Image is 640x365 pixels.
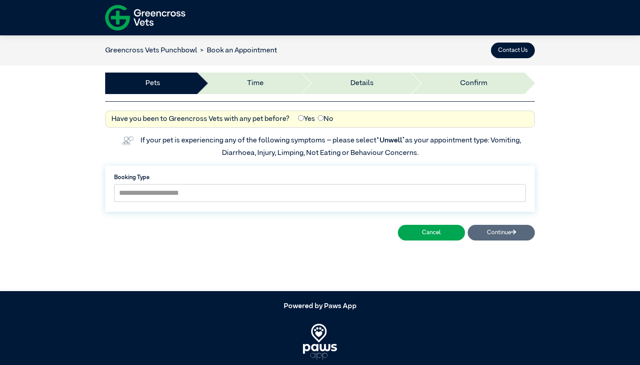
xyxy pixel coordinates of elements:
span: “Unwell” [376,137,405,144]
img: f-logo [105,2,185,33]
button: Contact Us [491,43,535,58]
label: If your pet is experiencing any of the following symptoms – please select as your appointment typ... [141,137,522,157]
label: Have you been to Greencross Vets with any pet before? [111,114,290,125]
a: Greencross Vets Punchbowl [105,47,197,54]
input: Yes [298,115,304,121]
label: Booking Type [114,173,526,182]
label: No [318,114,333,125]
nav: breadcrumb [105,45,277,56]
a: Pets [145,78,160,89]
button: Cancel [398,225,465,240]
input: No [318,115,324,121]
label: Yes [298,114,315,125]
img: vet [119,133,136,148]
h5: Powered by Paws App [105,302,535,311]
li: Book an Appointment [197,45,277,56]
img: PawsApp [303,324,337,360]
